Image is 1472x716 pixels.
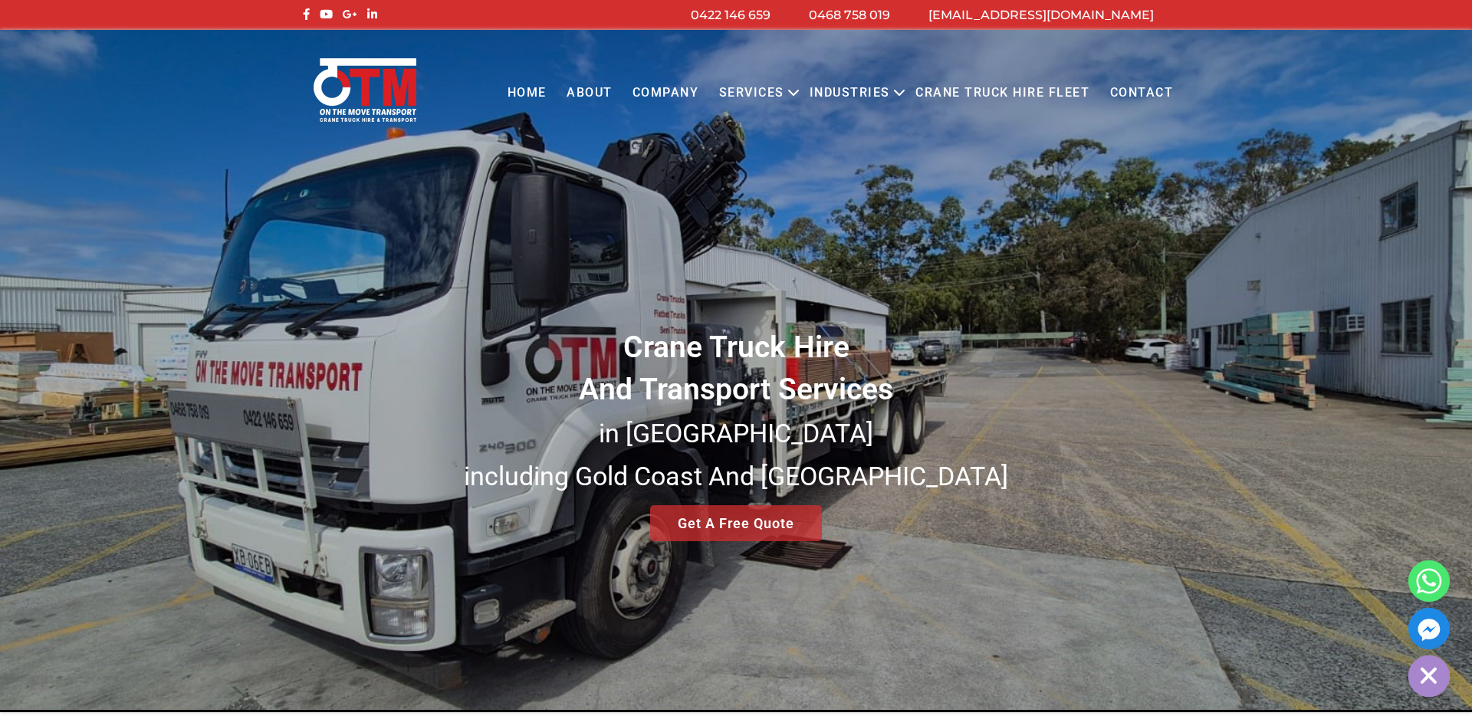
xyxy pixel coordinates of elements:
a: Whatsapp [1408,560,1450,602]
a: 0468 758 019 [809,8,890,22]
a: Facebook_Messenger [1408,608,1450,649]
small: in [GEOGRAPHIC_DATA] including Gold Coast And [GEOGRAPHIC_DATA] [464,418,1008,491]
a: Services [709,72,794,114]
a: COMPANY [623,72,709,114]
a: Crane Truck Hire Fleet [905,72,1099,114]
a: [EMAIL_ADDRESS][DOMAIN_NAME] [928,8,1154,22]
a: Contact [1099,72,1183,114]
a: Home [497,72,556,114]
a: 0422 146 659 [691,8,770,22]
a: Get A Free Quote [650,505,822,541]
a: Industries [800,72,900,114]
a: About [557,72,623,114]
